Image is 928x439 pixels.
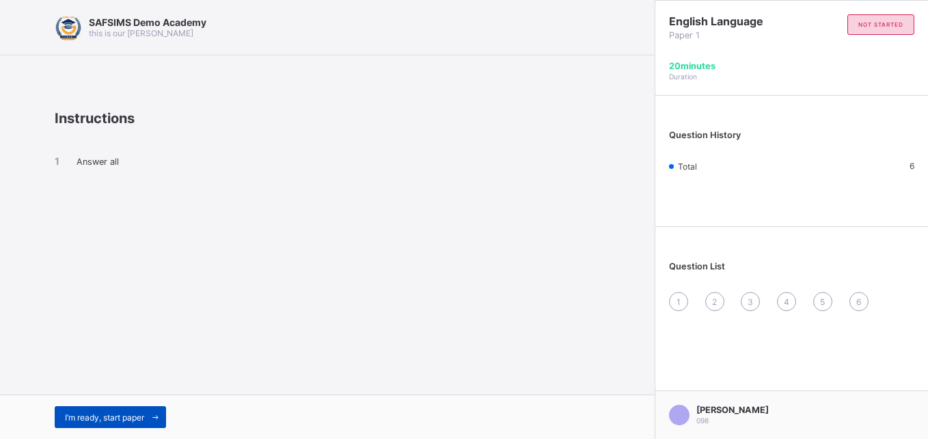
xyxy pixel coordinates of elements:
span: 5 [820,297,825,307]
span: 6 [910,161,914,171]
span: 1 [677,297,681,307]
span: Question List [669,261,725,271]
span: 098 [696,416,709,425]
span: 3 [748,297,753,307]
span: [PERSON_NAME] [696,405,769,415]
span: not started [858,21,903,28]
span: Paper 1 [669,30,792,40]
span: SAFSIMS Demo Academy [89,16,206,28]
span: 4 [784,297,789,307]
span: this is our [PERSON_NAME] [89,28,193,38]
span: I’m ready, start paper [65,412,144,423]
span: 20 minutes [669,61,715,71]
span: Answer all [77,157,119,167]
span: Question History [669,130,741,140]
span: 6 [856,297,861,307]
span: English Language [669,14,792,28]
span: Duration [669,72,697,81]
span: Total [678,161,697,172]
span: 2 [712,297,717,307]
span: Instructions [55,110,135,127]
